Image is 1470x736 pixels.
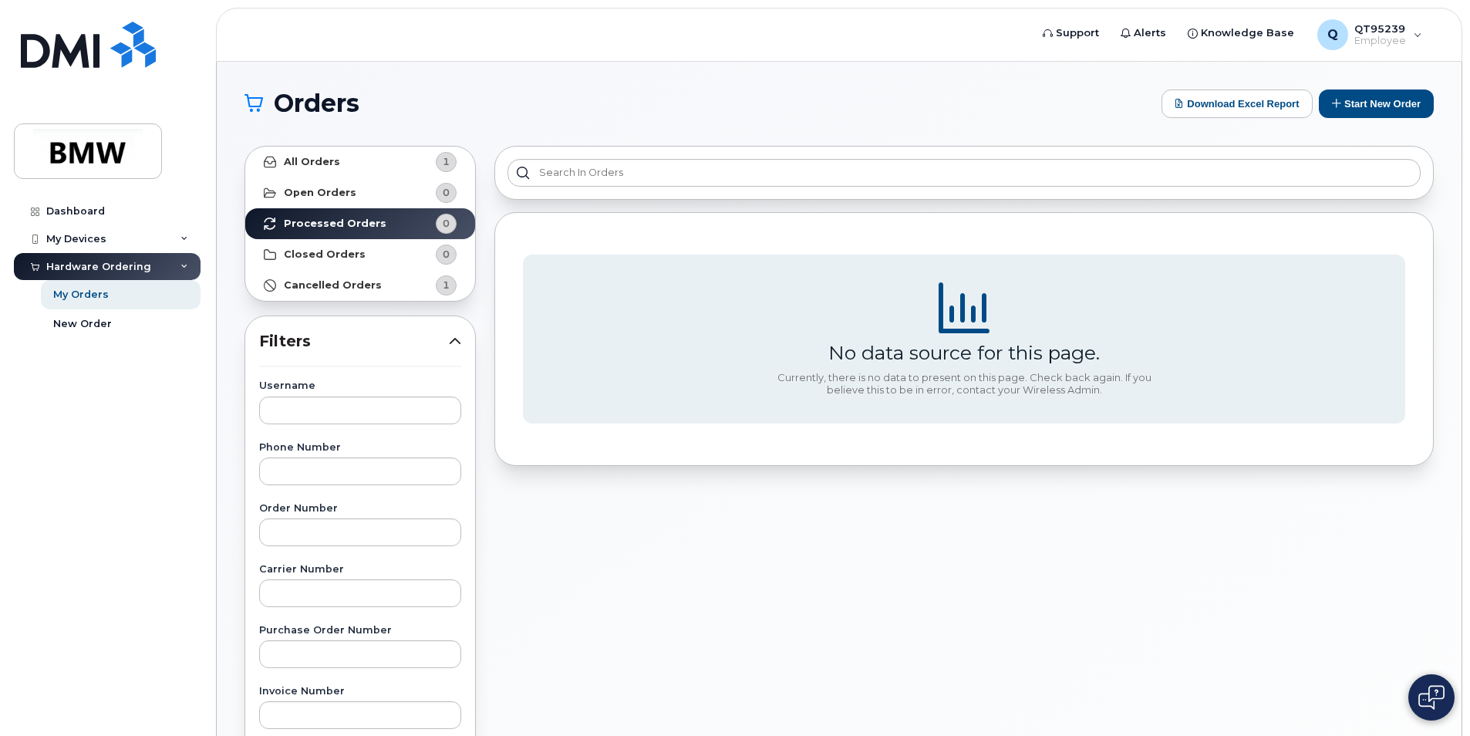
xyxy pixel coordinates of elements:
label: Phone Number [259,443,461,453]
label: Purchase Order Number [259,626,461,636]
strong: All Orders [284,156,340,168]
img: Open chat [1418,685,1445,710]
label: Order Number [259,504,461,514]
button: Download Excel Report [1162,89,1313,118]
span: 1 [443,278,450,292]
button: Start New Order [1319,89,1434,118]
a: Closed Orders0 [245,239,475,270]
a: All Orders1 [245,147,475,177]
span: Filters [259,330,449,353]
strong: Open Orders [284,187,356,199]
label: Invoice Number [259,687,461,697]
a: Cancelled Orders1 [245,270,475,301]
div: Currently, there is no data to present on this page. Check back again. If you believe this to be ... [771,372,1157,396]
label: Carrier Number [259,565,461,575]
input: Search in orders [507,159,1421,187]
strong: Cancelled Orders [284,279,382,292]
div: No data source for this page. [828,341,1100,364]
span: 1 [443,154,450,169]
span: 0 [443,247,450,262]
strong: Closed Orders [284,248,366,261]
label: Username [259,381,461,391]
a: Open Orders0 [245,177,475,208]
span: 0 [443,216,450,231]
a: Processed Orders0 [245,208,475,239]
span: 0 [443,185,450,200]
span: Orders [274,92,359,115]
strong: Processed Orders [284,218,386,230]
